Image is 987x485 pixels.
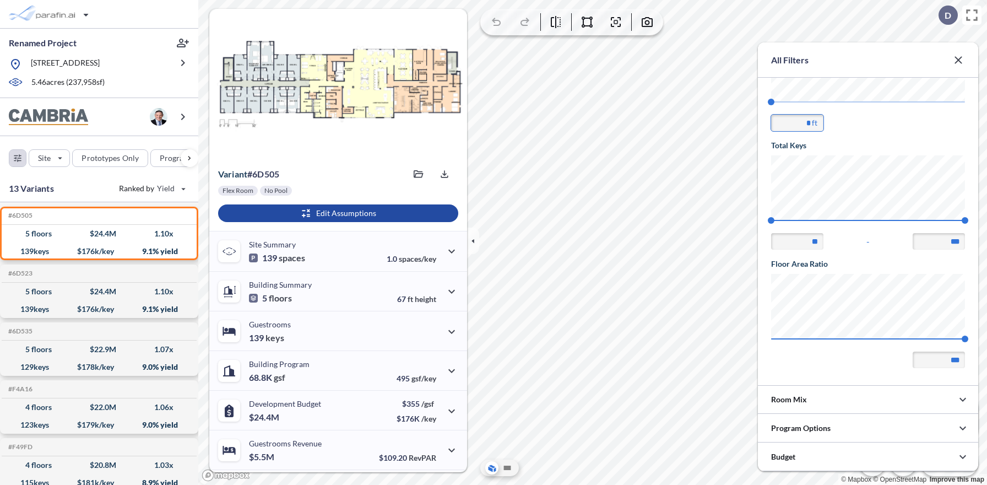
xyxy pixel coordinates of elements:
span: Yield [157,183,175,194]
button: Edit Assumptions [218,204,458,222]
p: Program [160,153,191,164]
h5: Click to copy the code [6,443,32,451]
h5: Floor Area Ratio [771,258,965,270]
button: Site [29,149,70,167]
h5: Click to copy the code [6,385,32,393]
a: Mapbox homepage [202,469,250,482]
p: Prototypes Only [82,153,139,164]
span: ft [408,294,413,304]
span: gsf [274,372,285,383]
p: $176K [397,414,436,423]
h5: Click to copy the code [6,212,32,219]
p: 67 [397,294,436,304]
p: Development Budget [249,399,321,408]
p: Guestrooms Revenue [249,439,322,448]
span: spaces [279,252,305,263]
a: OpenStreetMap [873,476,926,483]
img: user logo [150,108,167,126]
p: Flex Room [223,186,253,195]
p: Building Summary [249,280,312,289]
span: gsf/key [411,374,436,383]
p: [STREET_ADDRESS] [31,57,100,71]
button: Aerial View [485,461,498,475]
h5: Click to copy the code [6,327,32,335]
p: Guestrooms [249,320,291,329]
span: floors [269,293,292,304]
img: BrandImage [9,109,88,126]
span: /gsf [421,399,434,408]
p: $355 [397,399,436,408]
button: Prototypes Only [72,149,148,167]
p: 13 Variants [9,182,54,195]
p: Building Program [249,359,310,369]
p: Site [38,153,51,164]
span: height [415,294,436,304]
span: /key [421,414,436,423]
p: D [945,10,951,20]
span: keys [265,332,284,343]
p: Site Summary [249,240,296,249]
p: Budget [771,451,795,462]
p: $5.5M [249,451,276,462]
p: Program Options [771,423,831,434]
a: Mapbox [841,476,871,483]
p: 5.46 acres ( 237,958 sf) [31,77,105,89]
button: Program [150,149,210,167]
button: Site Plan [501,461,514,475]
span: Variant [218,169,247,179]
p: Renamed Project [9,37,77,49]
p: $109.20 [379,453,436,462]
label: ft [812,117,817,128]
p: 68.8K [249,372,285,383]
p: 1.0 [387,254,436,263]
p: $24.4M [249,412,281,423]
p: 495 [397,374,436,383]
h5: Total Keys [771,140,965,151]
p: 139 [249,332,284,343]
h5: Click to copy the code [6,270,32,277]
div: - [771,233,965,250]
p: 5 [249,293,292,304]
a: Improve this map [930,476,984,483]
span: RevPAR [409,453,436,462]
p: # 6d505 [218,169,279,180]
p: No Pool [264,186,288,195]
p: 139 [249,252,305,263]
p: Room Mix [771,394,807,405]
span: spaces/key [399,254,436,263]
p: All Filters [771,53,809,67]
button: Ranked by Yield [110,180,193,197]
p: Edit Assumptions [316,208,376,219]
